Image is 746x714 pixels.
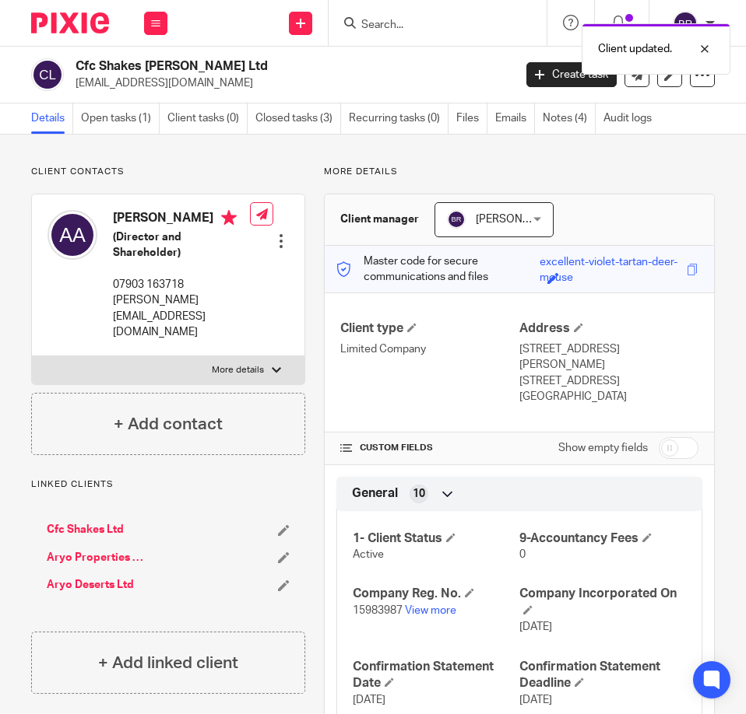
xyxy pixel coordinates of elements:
span: [PERSON_NAME] [476,214,561,225]
a: Files [456,103,487,134]
p: More details [212,364,264,376]
img: svg%3E [447,210,466,229]
a: Audit logs [603,103,660,134]
a: Details [31,103,73,134]
span: [DATE] [519,695,552,705]
i: Primary [221,210,237,226]
p: [EMAIL_ADDRESS][DOMAIN_NAME] [76,75,503,91]
h4: Confirmation Statement Deadline [519,659,686,692]
a: Open tasks (1) [81,103,160,134]
h4: CUSTOM FIELDS [340,442,519,454]
h4: Client type [340,320,519,337]
p: Limited Company [340,341,519,357]
span: Active [353,549,384,560]
h5: (Director and Shareholder) [113,229,250,261]
a: Emails [495,103,535,134]
h4: Confirmation Statement Date [353,659,519,692]
p: [EMAIL_ADDRESS][DOMAIN_NAME] [113,309,250,341]
img: svg%3E [673,11,698,36]
a: Cfc Shakes Ltd [47,522,124,537]
span: 0 [519,549,526,560]
input: Search [360,19,500,33]
a: Recurring tasks (0) [349,103,449,134]
span: General [352,485,398,502]
a: Create task [526,62,617,87]
p: Client contacts [31,166,305,178]
a: Notes (4) [543,103,596,134]
a: View more [405,605,456,616]
p: More details [324,166,715,178]
h4: 9-Accountancy Fees [519,530,686,547]
img: svg%3E [48,210,97,260]
div: excellent-violet-tartan-deer-mouse [540,254,683,272]
h4: + Add contact [114,412,223,436]
span: [DATE] [353,695,385,705]
h4: Address [519,320,698,337]
p: [STREET_ADDRESS] [519,341,698,357]
h4: Company Reg. No. [353,586,519,602]
h4: + Add linked client [98,651,238,675]
span: 15983987 [353,605,403,616]
p: Master code for secure communications and files [336,254,540,285]
p: Linked clients [31,478,305,491]
span: [DATE] [519,621,552,632]
p: Client updated. [598,41,672,57]
label: Show empty fields [558,440,648,456]
a: Client tasks (0) [167,103,248,134]
a: Aryo Properties Ltd [47,550,144,565]
p: 07903 163718 [PERSON_NAME] [113,277,250,309]
p: [PERSON_NAME][STREET_ADDRESS] [519,357,698,389]
h4: [PERSON_NAME] [113,210,250,229]
a: Closed tasks (3) [255,103,341,134]
img: Pixie [31,12,109,33]
h4: Company Incorporated On [519,586,686,619]
h2: Cfc Shakes [PERSON_NAME] Ltd [76,58,417,75]
a: Aryo Deserts Ltd [47,577,134,593]
h4: 1- Client Status [353,530,519,547]
p: [GEOGRAPHIC_DATA] [519,389,698,404]
h3: Client manager [340,212,419,227]
span: 10 [413,486,425,502]
img: svg%3E [31,58,64,91]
